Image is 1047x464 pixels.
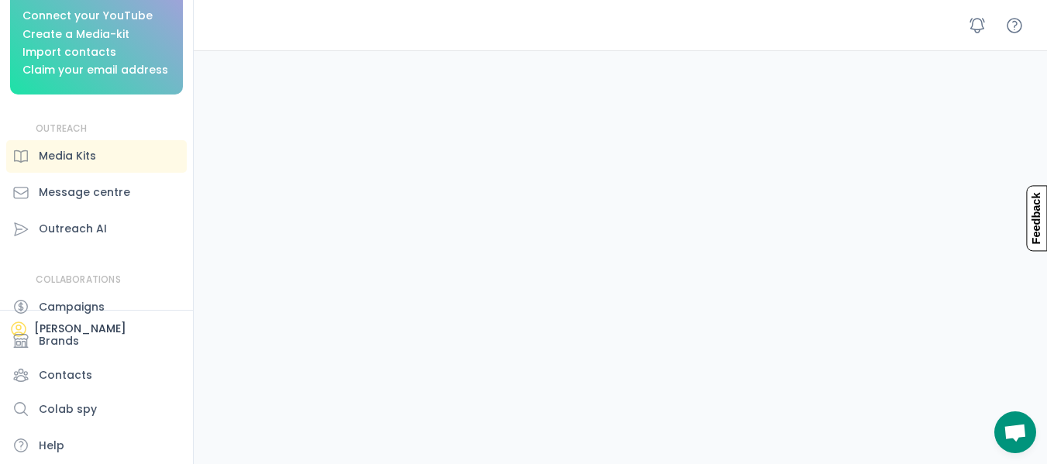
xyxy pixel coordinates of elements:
div: OUTREACH [36,122,88,136]
div: Colab spy [39,401,97,418]
div: Connect your YouTube [22,10,153,22]
div: Create a Media-kit [22,29,129,40]
div: Outreach AI [39,221,107,237]
div: Contacts [39,367,92,383]
div: Claim your email address [22,64,168,76]
div: Message centre [39,184,130,201]
div: Campaigns [39,299,105,315]
div: COLLABORATIONS [36,273,121,287]
div: Brands [39,333,79,349]
div: Help [39,438,64,454]
div: Media Kits [39,148,96,164]
div: Import contacts [22,46,116,58]
div: Open chat [994,411,1036,453]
